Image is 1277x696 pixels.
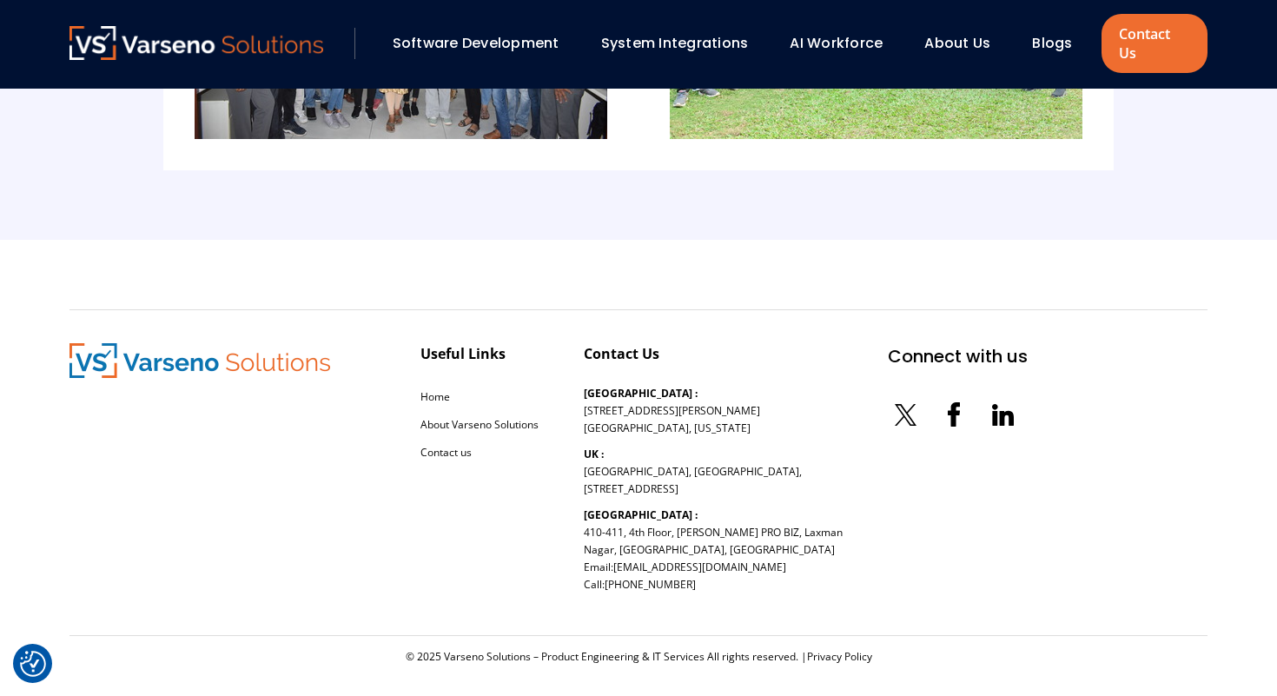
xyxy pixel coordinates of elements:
a: Varseno Solutions – Product Engineering & IT Services [69,26,323,61]
a: Privacy Policy [807,649,872,664]
a: Contact us [420,445,472,460]
a: [EMAIL_ADDRESS][DOMAIN_NAME] [613,560,786,574]
img: Varseno Solutions – Product Engineering & IT Services [69,26,323,60]
a: [PHONE_NUMBER] [605,577,696,592]
p: 410-411, 4th Floor, [PERSON_NAME] PRO BIZ, Laxman Nagar, [GEOGRAPHIC_DATA], [GEOGRAPHIC_DATA] Ema... [584,507,843,593]
p: [GEOGRAPHIC_DATA], [GEOGRAPHIC_DATA], [STREET_ADDRESS] [584,446,802,498]
img: Revisit consent button [20,651,46,677]
a: Home [420,389,450,404]
b: UK : [584,447,604,461]
img: Varseno Solutions – Product Engineering & IT Services [69,343,330,378]
p: [STREET_ADDRESS][PERSON_NAME] [GEOGRAPHIC_DATA], [US_STATE] [584,385,760,437]
a: About Varseno Solutions [420,417,539,432]
button: Cookie Settings [20,651,46,677]
div: Useful Links [420,343,506,364]
div: Blogs [1023,29,1096,58]
div: About Us [916,29,1015,58]
b: [GEOGRAPHIC_DATA] : [584,507,698,522]
div: System Integrations [592,29,773,58]
div: AI Workforce [781,29,907,58]
div: Connect with us [888,343,1028,369]
div: Software Development [384,29,584,58]
a: AI Workforce [790,33,883,53]
div: Contact Us [584,343,659,364]
b: [GEOGRAPHIC_DATA] : [584,386,698,401]
a: About Us [924,33,990,53]
a: Contact Us [1102,14,1208,73]
div: © 2025 Varseno Solutions – Product Engineering & IT Services All rights reserved. | [69,650,1208,664]
a: System Integrations [601,33,749,53]
a: Software Development [393,33,559,53]
a: Blogs [1032,33,1072,53]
